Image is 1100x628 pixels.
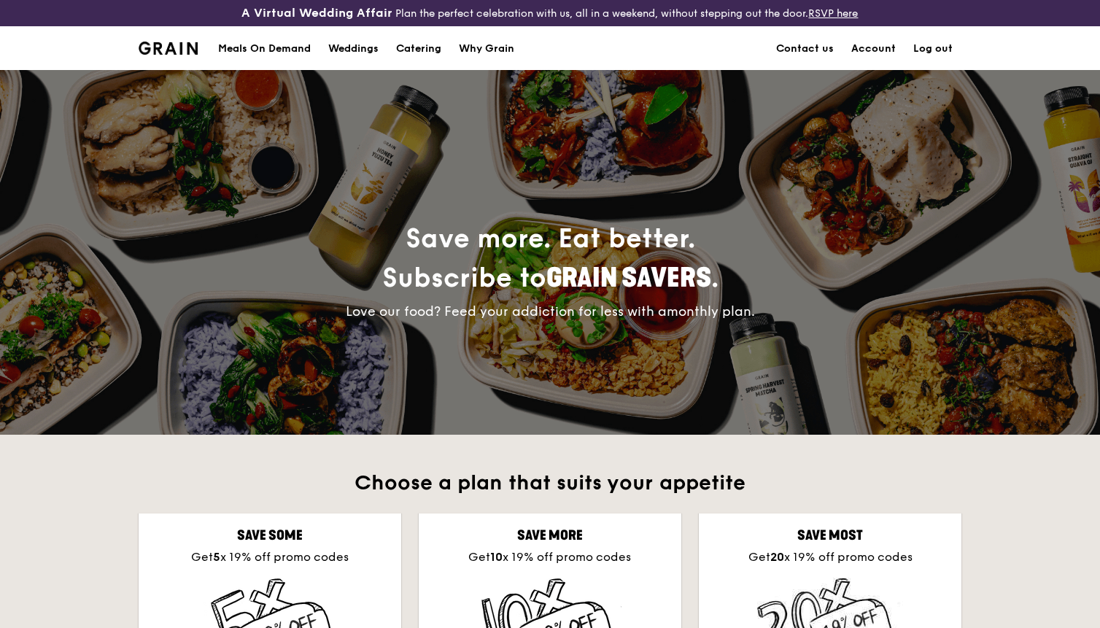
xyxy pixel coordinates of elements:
[450,27,523,71] a: Why Grain
[396,27,441,71] div: Catering
[139,42,198,55] img: Grain
[546,263,711,294] span: Grain Savers
[346,303,755,319] span: Love our food? Feed your addiction for less with a
[710,525,950,546] div: Save most
[767,27,843,71] a: Contact us
[667,303,755,319] span: monthly plan.
[382,263,719,294] span: Subscribe to .
[150,525,390,546] div: Save some
[319,27,387,71] a: Weddings
[218,27,311,71] div: Meals On Demand
[430,548,670,566] div: Get x 19% off promo codes
[770,550,784,564] strong: 20
[150,548,390,566] div: Get x 19% off promo codes
[808,7,858,20] a: RSVP here
[459,27,514,71] div: Why Grain
[387,27,450,71] a: Catering
[430,525,670,546] div: Save more
[490,550,503,564] strong: 10
[843,27,905,71] a: Account
[710,548,950,566] div: Get x 19% off promo codes
[183,6,916,20] div: Plan the perfect celebration with us, all in a weekend, without stepping out the door.
[213,550,220,564] strong: 5
[905,27,961,71] a: Log out
[382,223,719,294] span: Save more. Eat better.
[241,6,392,20] h3: A Virtual Wedding Affair
[139,26,198,69] a: GrainGrain
[355,470,745,495] span: Choose a plan that suits your appetite
[328,27,379,71] div: Weddings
